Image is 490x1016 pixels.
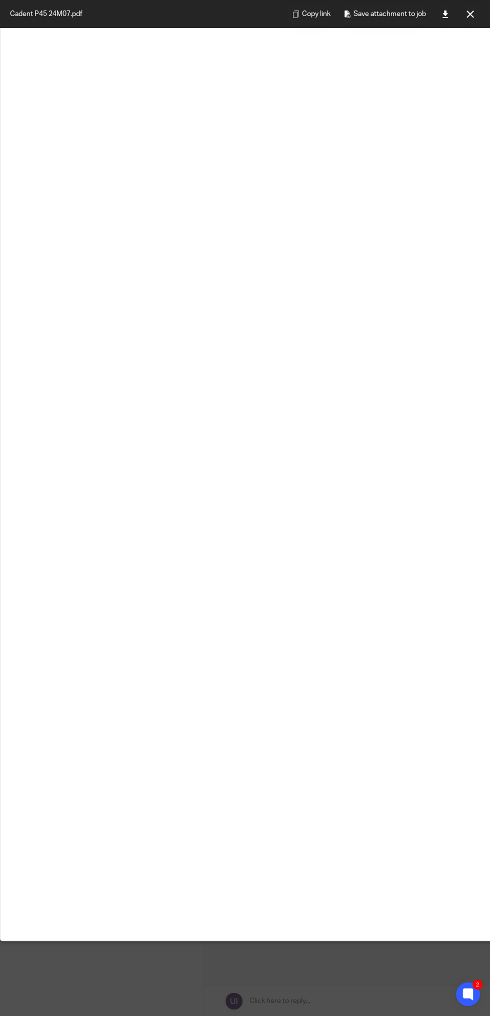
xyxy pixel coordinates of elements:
span: Cadent P45 24M07.pdf [10,9,82,19]
span: Save attachment to job [353,8,426,20]
span: Copy link [302,8,330,20]
button: Save attachment to job [339,4,430,24]
button: Copy link [288,4,334,24]
div: 2 [472,980,482,990]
